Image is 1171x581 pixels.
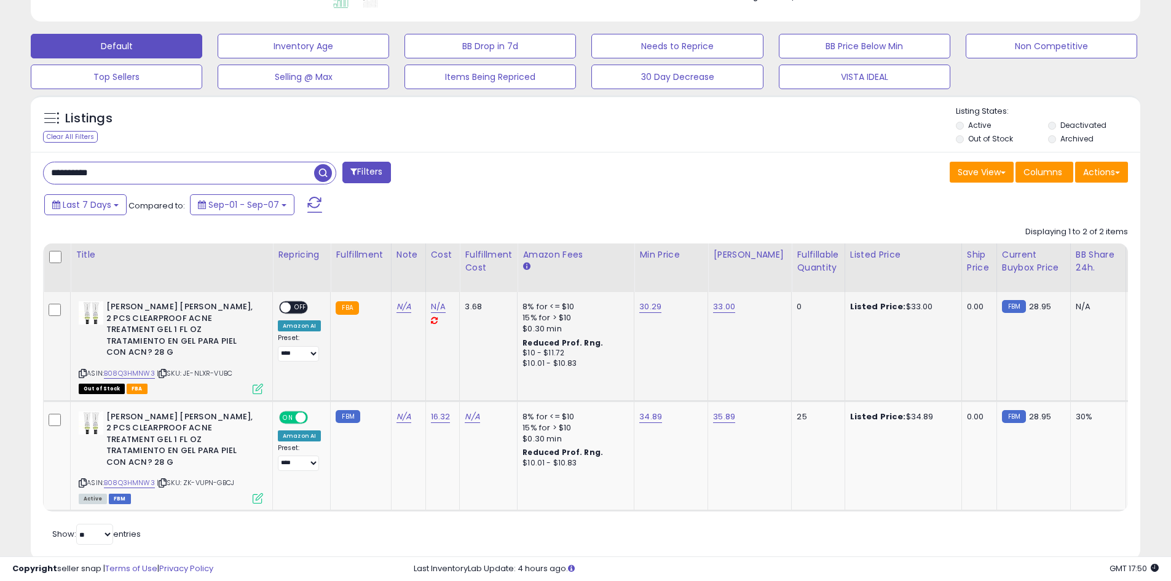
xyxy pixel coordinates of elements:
div: Preset: [278,334,321,362]
div: 15% for > $10 [522,422,625,433]
b: [PERSON_NAME] [PERSON_NAME], 2 PCS CLEARPROOF ACNE TREATMENT GEL 1 FL OZ TRATAMIENTO EN GEL PARA ... [106,301,256,362]
button: Filters [342,162,390,183]
span: Sep-01 - Sep-07 [208,199,279,211]
div: Last InventoryLab Update: 4 hours ago. [414,563,1159,575]
a: 35.89 [713,411,735,423]
div: Current Buybox Price [1002,248,1065,274]
div: $10.01 - $10.83 [522,358,625,369]
span: All listings currently available for purchase on Amazon [79,494,107,504]
div: Ship Price [967,248,992,274]
button: 30 Day Decrease [591,65,763,89]
span: All listings that are currently out of stock and unavailable for purchase on Amazon [79,384,125,394]
label: Archived [1060,133,1094,144]
a: N/A [431,301,446,313]
button: Last 7 Days [44,194,127,215]
button: Needs to Reprice [591,34,763,58]
div: Amazon AI [278,320,321,331]
button: Columns [1015,162,1073,183]
div: $0.30 min [522,323,625,334]
label: Out of Stock [968,133,1013,144]
a: Terms of Use [105,563,157,574]
span: Compared to: [128,200,185,211]
div: 25 [797,411,835,422]
small: FBM [336,410,360,423]
div: Fulfillment [336,248,385,261]
span: Show: entries [52,528,141,540]
div: Fulfillment Cost [465,248,512,274]
a: B08Q3HMNW3 [104,368,155,379]
div: $0.30 min [522,433,625,445]
div: 8% for <= $10 [522,411,625,422]
span: Last 7 Days [63,199,111,211]
b: Listed Price: [850,301,906,312]
b: Listed Price: [850,411,906,422]
span: 28.95 [1029,301,1051,312]
div: 8% for <= $10 [522,301,625,312]
div: Fulfillable Quantity [797,248,839,274]
span: ON [280,412,296,422]
div: Repricing [278,248,325,261]
label: Deactivated [1060,120,1106,130]
div: seller snap | | [12,563,213,575]
h5: Listings [65,110,112,127]
div: BB Share 24h. [1076,248,1121,274]
span: OFF [306,412,326,422]
small: FBA [336,301,358,315]
label: Active [968,120,991,130]
div: $10 - $11.72 [522,348,625,358]
img: 41dTr4FtK3L._SL40_.jpg [79,411,103,435]
a: N/A [396,301,411,313]
div: Listed Price [850,248,956,261]
div: Title [76,248,267,261]
a: 34.89 [639,411,662,423]
div: Cost [431,248,455,261]
span: OFF [291,302,310,313]
div: Note [396,248,420,261]
button: VISTA IDEAL [779,65,950,89]
div: 0.00 [967,411,987,422]
div: $34.89 [850,411,952,422]
button: Actions [1075,162,1128,183]
a: 30.29 [639,301,661,313]
p: Listing States: [956,106,1140,117]
span: Columns [1023,166,1062,178]
div: Amazon Fees [522,248,629,261]
button: Top Sellers [31,65,202,89]
strong: Copyright [12,563,57,574]
a: 16.32 [431,411,451,423]
div: ASIN: [79,301,263,392]
div: Preset: [278,444,321,472]
button: Non Competitive [966,34,1137,58]
a: Privacy Policy [159,563,213,574]
div: Min Price [639,248,703,261]
a: B08Q3HMNW3 [104,478,155,488]
div: 30% [1076,411,1116,422]
div: ASIN: [79,411,263,502]
span: | SKU: JE-NLXR-VUBC [157,368,232,378]
button: BB Drop in 7d [404,34,576,58]
small: FBM [1002,300,1026,313]
div: 0 [797,301,835,312]
button: BB Price Below Min [779,34,950,58]
b: [PERSON_NAME] [PERSON_NAME], 2 PCS CLEARPROOF ACNE TREATMENT GEL 1 FL OZ TRATAMIENTO EN GEL PARA ... [106,411,256,472]
span: 2025-09-16 17:50 GMT [1110,563,1159,574]
b: Reduced Prof. Rng. [522,447,603,457]
a: N/A [465,411,479,423]
div: 3.68 [465,301,508,312]
div: 15% for > $10 [522,312,625,323]
div: $33.00 [850,301,952,312]
button: Selling @ Max [218,65,389,89]
button: Default [31,34,202,58]
img: 41dTr4FtK3L._SL40_.jpg [79,301,103,325]
a: N/A [396,411,411,423]
button: Inventory Age [218,34,389,58]
div: 0.00 [967,301,987,312]
div: N/A [1076,301,1116,312]
b: Reduced Prof. Rng. [522,338,603,348]
small: FBM [1002,410,1026,423]
div: $10.01 - $10.83 [522,458,625,468]
button: Sep-01 - Sep-07 [190,194,294,215]
div: Displaying 1 to 2 of 2 items [1025,226,1128,238]
div: [PERSON_NAME] [713,248,786,261]
span: | SKU: ZK-VUPN-GBCJ [157,478,234,488]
